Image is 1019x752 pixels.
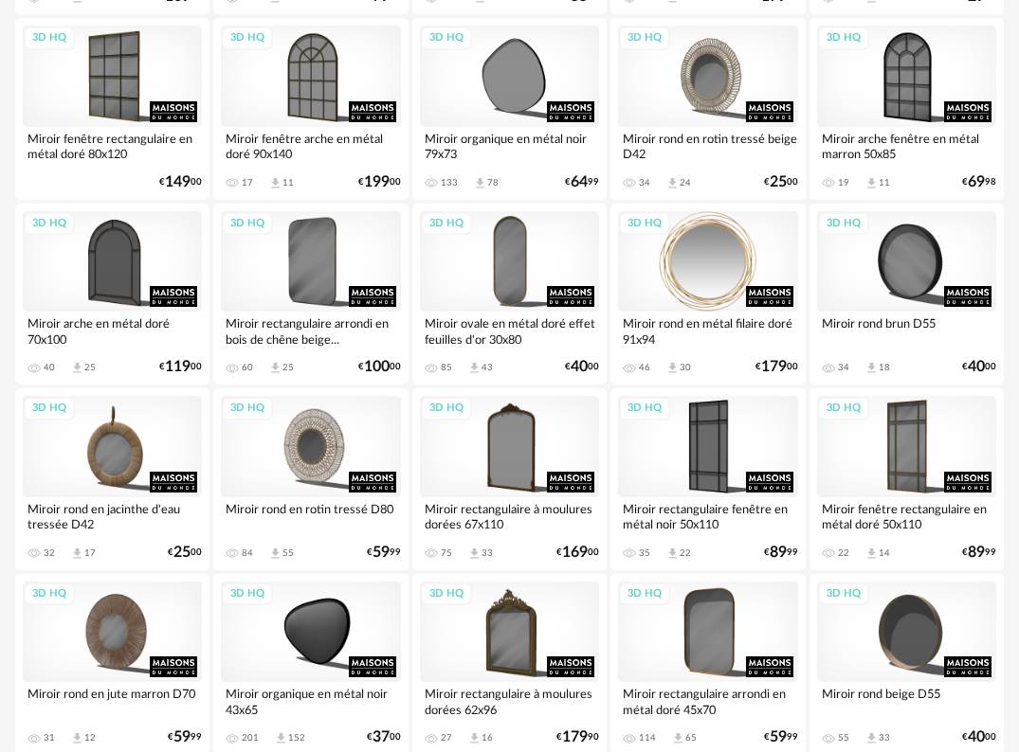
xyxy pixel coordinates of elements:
div: 3D HQ [24,27,75,50]
span: 149 [165,176,191,188]
a: 3D HQ Miroir arche en métal doré 70x100 40 Download icon 25 €11900 [15,204,209,385]
div: Miroir arche en métal doré 70x100 [23,312,202,349]
a: 3D HQ Miroir rond en métal filaire doré 91x94 46 Download icon 30 €17900 [610,204,805,385]
div: 3D HQ [619,27,670,50]
div: Miroir rond en jacinthe d'eau tressée D42 [23,497,202,535]
div: € 99 [565,176,599,188]
span: Download icon [864,361,879,375]
span: 59 [770,731,787,743]
div: € 90 [556,731,599,743]
div: 25 [84,362,96,373]
a: 3D HQ Miroir rond en rotin tressé D80 84 Download icon 55 €5999 [213,388,408,570]
div: € 00 [367,731,401,743]
span: 64 [571,176,588,188]
div: 12 [84,732,96,743]
div: 3D HQ [818,582,869,606]
div: € 00 [358,361,401,373]
div: 3D HQ [619,397,670,421]
div: € 00 [358,176,401,188]
div: Miroir organique en métal noir 43x65 [221,682,400,720]
div: € 00 [159,361,202,373]
div: € 99 [764,546,798,559]
span: Download icon [268,546,282,561]
div: 3D HQ [818,212,869,236]
div: Miroir fenêtre rectangulaire en métal doré 80x120 [23,127,202,165]
div: € 00 [764,176,798,188]
div: 3D HQ [619,582,670,606]
div: 22 [838,547,849,559]
span: Download icon [467,546,482,561]
a: 3D HQ Miroir fenêtre rectangulaire en métal doré 80x120 €14900 [15,18,209,200]
div: 14 [879,547,890,559]
div: Miroir fenêtre arche en métal doré 90x140 [221,127,400,165]
a: 3D HQ Miroir rond en rotin tressé beige D42 34 Download icon 24 €2500 [610,18,805,200]
div: 27 [441,732,452,743]
div: Miroir rond en jute marron D70 [23,682,202,720]
div: 17 [242,177,253,188]
div: Miroir rectangulaire fenêtre en métal noir 50x110 [618,497,797,535]
div: 25 [282,362,294,373]
div: 78 [487,177,499,188]
div: € 99 [764,731,798,743]
div: 19 [838,177,849,188]
div: 3D HQ [818,397,869,421]
span: 119 [165,361,191,373]
span: Download icon [665,361,680,375]
span: Download icon [268,361,282,375]
div: Miroir rond beige D55 [817,682,996,720]
div: 3D HQ [619,212,670,236]
span: 179 [761,361,787,373]
div: 3D HQ [421,582,472,606]
span: Download icon [70,731,84,745]
a: 3D HQ Miroir ovale en métal doré effet feuilles d'or 30x80 85 Download icon 43 €4000 [412,204,607,385]
span: 89 [770,546,787,559]
div: Miroir ovale en métal doré effet feuilles d'or 30x80 [420,312,599,349]
div: 3D HQ [222,27,273,50]
div: 40 [44,362,55,373]
div: € 00 [159,176,202,188]
div: 65 [685,732,697,743]
div: Miroir arche fenêtre en métal marron 50x85 [817,127,996,165]
div: 31 [44,732,55,743]
div: € 00 [962,361,996,373]
div: 3D HQ [24,397,75,421]
a: 3D HQ Miroir rectangulaire arrondi en bois de chêne beige... 60 Download icon 25 €10000 [213,204,408,385]
div: 3D HQ [222,582,273,606]
div: Miroir rond brun D55 [817,312,996,349]
div: 84 [242,547,253,559]
div: € 00 [962,731,996,743]
span: Download icon [467,731,482,745]
div: 34 [838,362,849,373]
div: 46 [639,362,650,373]
div: € 00 [556,546,599,559]
div: 3D HQ [24,582,75,606]
div: € 98 [962,176,996,188]
div: 3D HQ [421,397,472,421]
div: 60 [242,362,253,373]
span: 40 [571,361,588,373]
div: Miroir fenêtre rectangulaire en métal doré 50x110 [817,497,996,535]
div: Miroir organique en métal noir 79x73 [420,127,599,165]
div: Miroir rond en rotin tressé D80 [221,497,400,535]
span: 179 [562,731,588,743]
div: 3D HQ [222,397,273,421]
span: Download icon [467,361,482,375]
span: 40 [968,361,985,373]
a: 3D HQ Miroir rectangulaire fenêtre en métal noir 50x110 35 Download icon 22 €8999 [610,388,805,570]
div: 11 [879,177,890,188]
div: 33 [482,547,493,559]
div: € 99 [367,546,401,559]
span: 59 [173,731,191,743]
div: 3D HQ [222,212,273,236]
div: 30 [680,362,691,373]
div: 22 [680,547,691,559]
span: 25 [173,546,191,559]
div: 43 [482,362,493,373]
div: 75 [441,547,452,559]
span: 37 [373,731,390,743]
div: 34 [639,177,650,188]
div: Miroir rectangulaire à moulures dorées 62x96 [420,682,599,720]
div: 17 [84,547,96,559]
a: 3D HQ Miroir fenêtre arche en métal doré 90x140 17 Download icon 11 €19900 [213,18,408,200]
span: Download icon [864,731,879,745]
